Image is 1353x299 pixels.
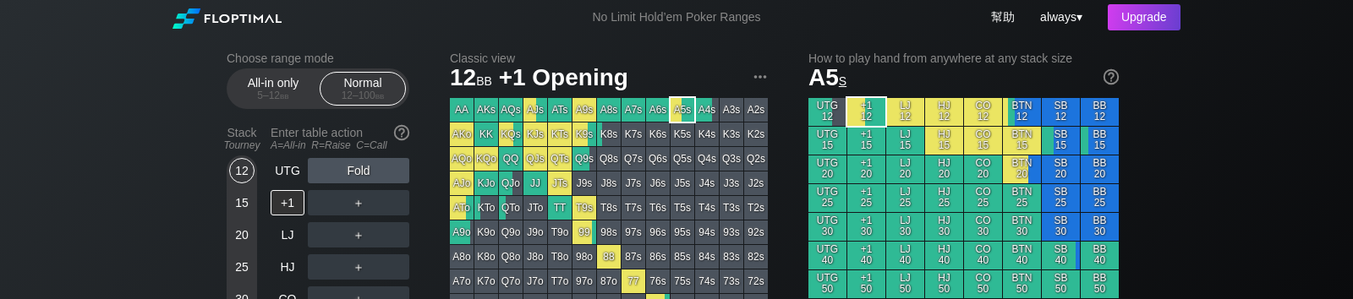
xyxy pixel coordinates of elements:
div: 75s [671,269,694,293]
img: help.32db89a4.svg [392,123,411,142]
div: BB 12 [1081,98,1119,126]
div: KTo [474,196,498,220]
div: SB 12 [1042,98,1080,126]
div: K4s [695,122,719,146]
div: 94s [695,220,719,244]
div: LJ 12 [886,98,924,126]
div: T2s [744,196,768,220]
div: +1 30 [847,213,885,241]
div: HJ 30 [925,213,963,241]
div: KJo [474,171,498,195]
div: J9o [523,220,547,244]
img: Floptimal logo [173,8,281,29]
div: 20 [229,222,255,247]
div: +1 40 [847,242,885,269]
a: 幫助 [991,10,1015,24]
div: CO 30 [964,213,1002,241]
span: bb [476,70,492,89]
div: K5s [671,122,694,146]
div: CO 25 [964,184,1002,212]
div: K8s [597,122,621,146]
div: BTN 20 [1003,155,1041,183]
div: 92s [744,220,768,244]
div: 87s [622,245,645,269]
div: CO 50 [964,270,1002,298]
div: BTN 15 [1003,127,1041,155]
div: BTN 25 [1003,184,1041,212]
div: SB 40 [1042,242,1080,269]
div: UTG 25 [808,184,846,212]
div: T3s [720,196,743,220]
div: Tourney [220,139,264,151]
div: LJ 30 [886,213,924,241]
span: A5 [808,64,846,90]
div: HJ 50 [925,270,963,298]
div: Q3s [720,147,743,171]
div: SB 30 [1042,213,1080,241]
div: 5 – 12 [238,90,309,101]
div: ATo [450,196,474,220]
div: 84s [695,245,719,269]
div: 97s [622,220,645,244]
div: HJ 25 [925,184,963,212]
h2: How to play hand from anywhere at any stack size [808,52,1119,65]
div: QTs [548,147,572,171]
div: 76s [646,269,670,293]
div: Q9o [499,220,523,244]
div: A=All-in R=Raise C=Call [271,139,409,151]
div: A7s [622,98,645,122]
div: T7o [548,269,572,293]
div: Q4s [695,147,719,171]
div: Q7s [622,147,645,171]
div: LJ 20 [886,155,924,183]
div: J4s [695,171,719,195]
div: No Limit Hold’em Poker Ranges [567,10,786,28]
span: bb [375,90,385,101]
div: CO 12 [964,98,1002,126]
div: A3s [720,98,743,122]
div: CO 40 [964,242,1002,269]
div: 83s [720,245,743,269]
div: T6s [646,196,670,220]
div: AKs [474,98,498,122]
div: K9o [474,220,498,244]
div: HJ 12 [925,98,963,126]
div: J3s [720,171,743,195]
div: 88 [597,245,621,269]
div: 96s [646,220,670,244]
div: +1 25 [847,184,885,212]
div: A9o [450,220,474,244]
div: Q2s [744,147,768,171]
div: 97o [572,269,596,293]
div: 12 – 100 [327,90,398,101]
div: QJo [499,171,523,195]
div: T8s [597,196,621,220]
div: Enter table action [271,119,409,158]
div: LJ 40 [886,242,924,269]
div: CO 20 [964,155,1002,183]
div: QJs [523,147,547,171]
div: BTN 50 [1003,270,1041,298]
div: BB 30 [1081,213,1119,241]
div: LJ 50 [886,270,924,298]
div: K9s [572,122,596,146]
div: JTs [548,171,572,195]
div: T5s [671,196,694,220]
div: ＋ [308,190,409,215]
div: T9o [548,220,572,244]
div: HJ 15 [925,127,963,155]
div: Q8o [499,245,523,269]
div: T8o [548,245,572,269]
div: 82s [744,245,768,269]
div: LJ [271,222,304,247]
div: HJ 40 [925,242,963,269]
div: K8o [474,245,498,269]
div: J7s [622,171,645,195]
div: Normal [324,73,402,105]
div: Upgrade [1108,4,1180,30]
div: UTG 20 [808,155,846,183]
div: ＋ [308,222,409,247]
div: JJ [523,171,547,195]
div: 86s [646,245,670,269]
div: 95s [671,220,694,244]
